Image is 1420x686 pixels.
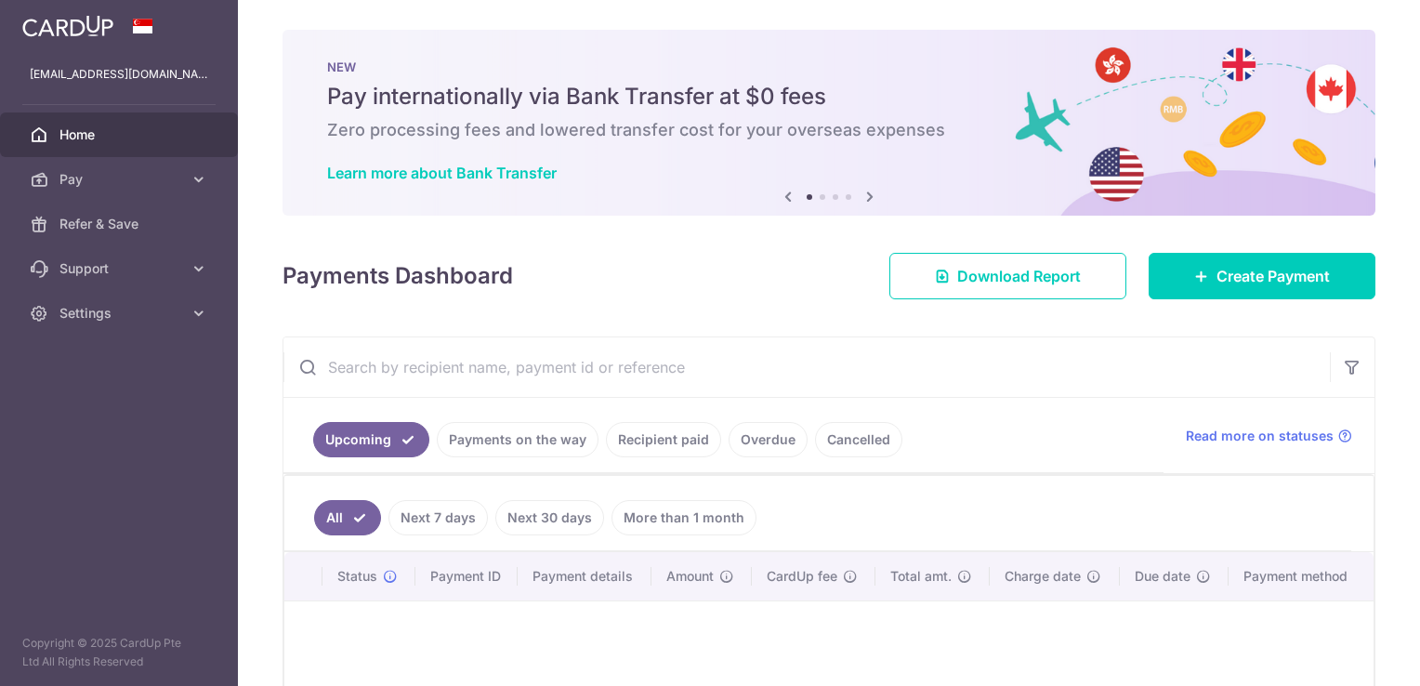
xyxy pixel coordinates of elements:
[666,567,714,586] span: Amount
[388,500,488,535] a: Next 7 days
[1186,427,1352,445] a: Read more on statuses
[283,337,1330,397] input: Search by recipient name, payment id or reference
[327,164,557,182] a: Learn more about Bank Transfer
[611,500,756,535] a: More than 1 month
[767,567,837,586] span: CardUp fee
[1135,567,1190,586] span: Due date
[415,552,519,600] th: Payment ID
[30,65,208,84] p: [EMAIL_ADDRESS][DOMAIN_NAME]
[1186,427,1334,445] span: Read more on statuses
[22,15,113,37] img: CardUp
[890,567,952,586] span: Total amt.
[283,259,513,293] h4: Payments Dashboard
[59,170,182,189] span: Pay
[59,215,182,233] span: Refer & Save
[729,422,808,457] a: Overdue
[283,30,1375,216] img: Bank transfer banner
[606,422,721,457] a: Recipient paid
[1229,552,1374,600] th: Payment method
[1216,265,1330,287] span: Create Payment
[327,59,1331,74] p: NEW
[1005,567,1081,586] span: Charge date
[59,125,182,144] span: Home
[314,500,381,535] a: All
[437,422,598,457] a: Payments on the way
[313,422,429,457] a: Upcoming
[889,253,1126,299] a: Download Report
[495,500,604,535] a: Next 30 days
[327,119,1331,141] h6: Zero processing fees and lowered transfer cost for your overseas expenses
[957,265,1081,287] span: Download Report
[59,259,182,278] span: Support
[59,304,182,323] span: Settings
[327,82,1331,112] h5: Pay internationally via Bank Transfer at $0 fees
[815,422,902,457] a: Cancelled
[337,567,377,586] span: Status
[518,552,651,600] th: Payment details
[1149,253,1375,299] a: Create Payment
